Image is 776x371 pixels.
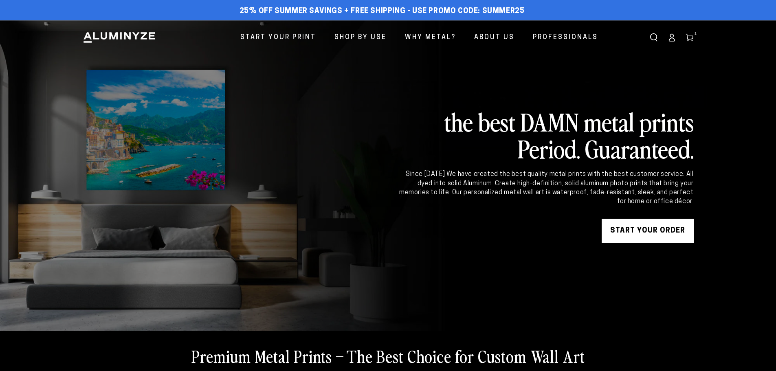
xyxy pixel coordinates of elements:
[602,219,694,243] a: START YOUR Order
[234,27,322,48] a: Start Your Print
[645,29,663,46] summary: Search our site
[398,108,694,162] h2: the best DAMN metal prints Period. Guaranteed.
[533,32,598,44] span: Professionals
[527,27,604,48] a: Professionals
[83,31,156,44] img: Aluminyze
[240,32,316,44] span: Start Your Print
[191,345,585,367] h2: Premium Metal Prints – The Best Choice for Custom Wall Art
[399,27,462,48] a: Why Metal?
[695,31,697,37] span: 1
[328,27,393,48] a: Shop By Use
[240,7,525,16] span: 25% off Summer Savings + Free Shipping - Use Promo Code: SUMMER25
[405,32,456,44] span: Why Metal?
[334,32,387,44] span: Shop By Use
[474,32,514,44] span: About Us
[398,170,694,206] div: Since [DATE] We have created the best quality metal prints with the best customer service. All dy...
[468,27,521,48] a: About Us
